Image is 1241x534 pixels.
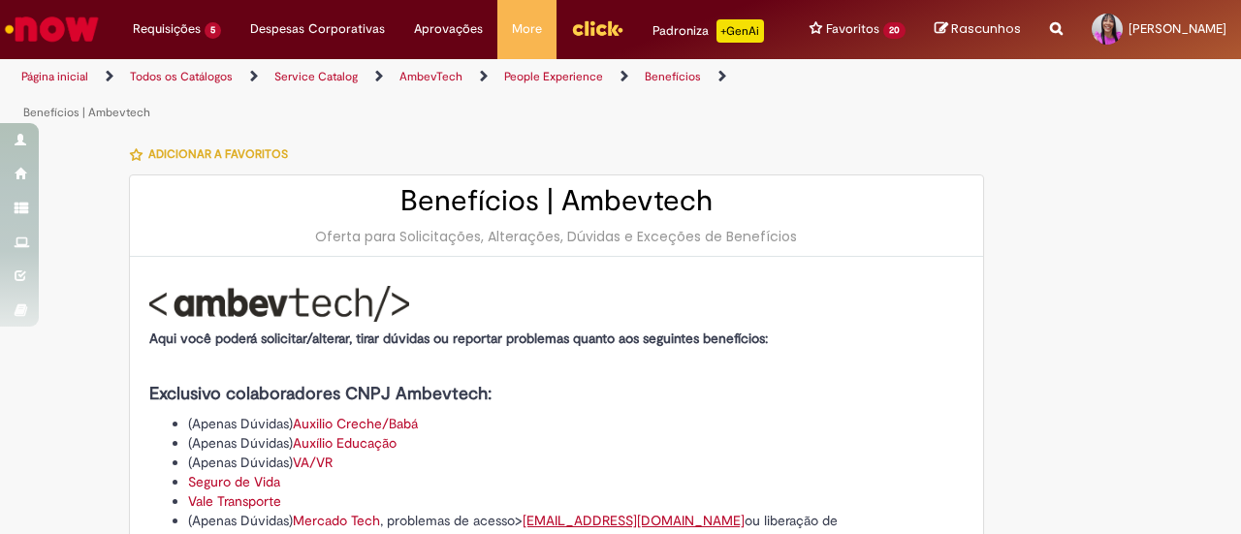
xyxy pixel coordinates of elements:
strong: Aqui você poderá solicitar/alterar, tirar dúvidas ou reportar problemas quanto aos seguintes bene... [149,330,768,347]
img: ServiceNow [2,10,102,48]
a: Auxílio Educação [293,434,397,452]
ul: Trilhas de página [15,59,812,131]
span: Aprovações [414,19,483,39]
li: (Apenas Dúvidas) [188,414,964,433]
img: click_logo_yellow_360x200.png [571,14,623,43]
a: AmbevTech [399,69,462,84]
a: Benefícios | Ambevtech [23,105,150,120]
a: Auxilio Creche/Babá [293,415,418,432]
p: +GenAi [716,19,764,43]
span: Despesas Corporativas [250,19,385,39]
li: (Apenas Dúvidas) [188,453,964,472]
span: Adicionar a Favoritos [148,146,288,162]
span: Rascunhos [951,19,1021,38]
a: Seguro de Vida [188,473,280,490]
span: More [512,19,542,39]
a: VA/VR [293,454,333,471]
li: (Apenas Dúvidas) [188,433,964,453]
span: 20 [883,22,906,39]
strong: Exclusivo colaboradores CNPJ Ambevtech: [149,383,492,405]
a: Todos os Catálogos [130,69,233,84]
div: Oferta para Solicitações, Alterações, Dúvidas e Exceções de Benefícios [149,227,964,246]
a: Rascunhos [935,20,1021,39]
span: Favoritos [826,19,879,39]
span: Requisições [133,19,201,39]
a: Mercado Tech [293,512,380,529]
div: Padroniza [652,19,764,43]
span: [PERSON_NAME] [1129,20,1226,37]
span: 5 [205,22,221,39]
a: [EMAIL_ADDRESS][DOMAIN_NAME] [523,512,745,529]
h2: Benefícios | Ambevtech [149,185,964,217]
a: Página inicial [21,69,88,84]
button: Adicionar a Favoritos [129,134,299,174]
a: Service Catalog [274,69,358,84]
a: People Experience [504,69,603,84]
a: Benefícios [645,69,701,84]
a: Vale Transporte [188,492,281,510]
